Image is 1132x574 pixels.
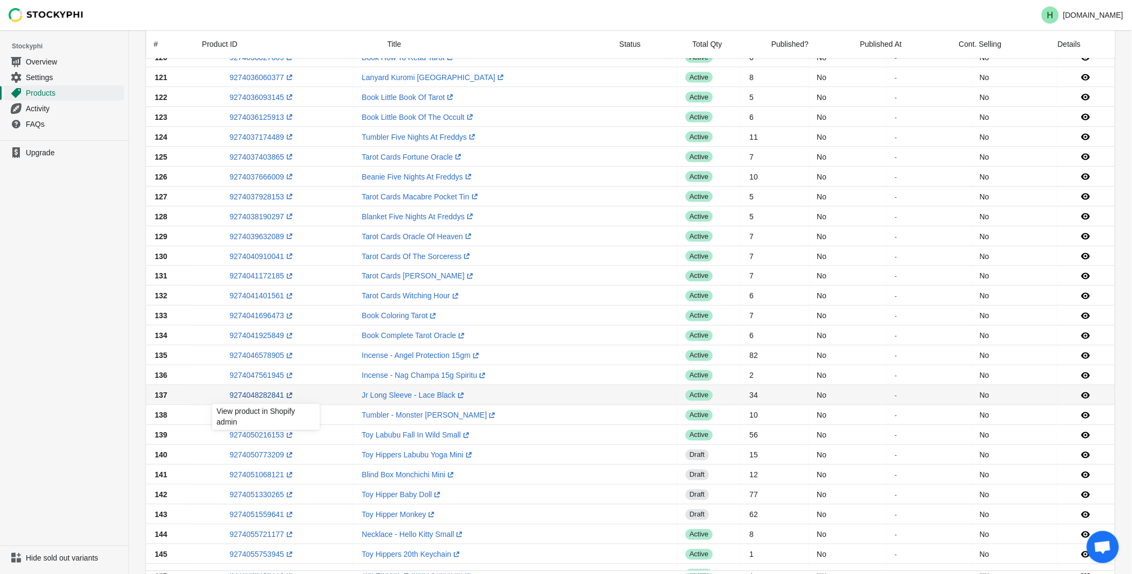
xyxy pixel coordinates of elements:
[362,491,443,499] a: Toy Hipper Baby Doll(opens a new window)
[809,266,886,286] td: No
[895,451,897,458] small: -
[971,505,1057,525] td: No
[895,511,897,518] small: -
[686,152,713,162] span: active
[971,445,1057,465] td: No
[686,450,709,461] span: draft
[741,485,808,505] td: 77
[741,266,808,286] td: 7
[229,530,294,539] a: 9274055721177(opens a new window)
[362,451,474,460] a: Toy Hippers Labubu Yoga Mini(opens a new window)
[362,212,475,221] a: Blanket Five Nights At Freddys(opens a new window)
[686,529,713,540] span: active
[155,312,167,320] span: 133
[895,352,897,359] small: -
[155,232,167,241] span: 129
[809,425,886,445] td: No
[155,351,167,360] span: 135
[809,505,886,525] td: No
[741,87,808,107] td: 5
[971,167,1057,186] td: No
[809,107,886,127] td: No
[852,30,950,58] div: Published At
[809,346,886,365] td: No
[4,85,124,101] a: Products
[26,147,122,158] span: Upgrade
[895,113,897,120] small: -
[741,346,808,365] td: 82
[971,186,1057,206] td: No
[686,331,713,341] span: active
[741,405,808,425] td: 10
[895,491,897,498] small: -
[229,53,294,62] a: 9274036027609(opens a new window)
[229,93,294,102] a: 9274036093145(opens a new window)
[971,365,1057,385] td: No
[155,530,167,539] span: 144
[741,67,808,87] td: 8
[26,88,122,98] span: Products
[155,292,167,300] span: 132
[26,119,122,130] span: FAQs
[741,286,808,306] td: 6
[809,186,886,206] td: No
[741,525,808,544] td: 8
[229,153,294,161] a: 9274037403865(opens a new window)
[809,465,886,485] td: No
[741,186,808,206] td: 5
[155,332,167,340] span: 134
[362,173,474,181] a: Beanie Five Nights At Freddys(opens a new window)
[809,67,886,87] td: No
[686,271,713,282] span: active
[686,510,709,520] span: draft
[362,511,437,519] a: Toy Hipper Monkey(opens a new window)
[362,113,475,121] a: Book Little Book Of The Occult(opens a new window)
[950,30,1049,58] div: Cont. Selling
[686,470,709,480] span: draft
[155,272,167,281] span: 131
[971,67,1057,87] td: No
[611,30,684,58] div: Status
[686,251,713,262] span: active
[741,226,808,246] td: 7
[362,471,457,479] a: Blind Box Monchichi Mini(opens a new window)
[895,253,897,260] small: -
[1047,11,1054,20] text: H
[741,306,808,326] td: 7
[362,411,498,420] a: Tumbler - Monster [PERSON_NAME](opens a new window)
[971,246,1057,266] td: No
[741,465,808,485] td: 12
[741,445,808,465] td: 15
[4,101,124,116] a: Activity
[895,432,897,439] small: -
[155,153,167,161] span: 125
[155,491,167,499] span: 142
[809,365,886,385] td: No
[362,53,456,62] a: Book How To Read Tarot(opens a new window)
[362,371,488,380] a: Incense - Nag Champa 15g Spiritu(opens a new window)
[971,107,1057,127] td: No
[971,425,1057,445] td: No
[379,30,611,58] div: Title
[809,405,886,425] td: No
[809,326,886,346] td: No
[684,30,763,58] div: Total Qty
[229,351,294,360] a: 9274046578905(opens a new window)
[809,167,886,186] td: No
[155,431,167,440] span: 139
[686,132,713,142] span: active
[971,405,1057,425] td: No
[1042,6,1059,24] span: Avatar with initials H
[155,133,167,141] span: 124
[155,511,167,519] span: 143
[229,192,294,201] a: 9274037928153(opens a new window)
[895,372,897,379] small: -
[971,286,1057,306] td: No
[26,553,122,563] span: Hide sold out variants
[229,292,294,300] a: 9274041401561(opens a new window)
[4,69,124,85] a: Settings
[686,430,713,441] span: active
[809,525,886,544] td: No
[809,385,886,405] td: No
[1049,30,1115,58] div: Details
